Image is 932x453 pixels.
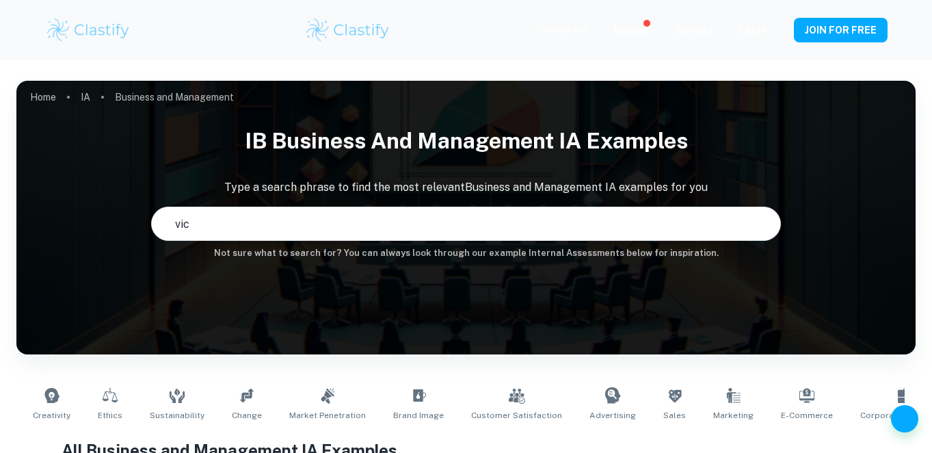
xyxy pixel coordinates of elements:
a: IA [81,88,90,107]
h1: IB Business and Management IA examples [16,119,916,163]
span: Creativity [33,409,70,422]
img: Clastify logo [45,16,132,44]
span: Market Penetration [289,409,366,422]
a: Login [740,25,767,36]
button: JOIN FOR FREE [794,18,888,42]
span: E-commerce [781,409,833,422]
input: E.g. tech company expansion, marketing strategies, motivation theories... [152,205,754,243]
span: Customer Satisfaction [471,409,562,422]
span: Marketing [713,409,754,422]
span: Brand Image [393,409,444,422]
a: Schools [674,25,713,36]
a: Home [30,88,56,107]
h6: Not sure what to search for? You can always look through our example Internal Assessments below f... [16,246,916,260]
p: Type a search phrase to find the most relevant Business and Management IA examples for you [16,179,916,196]
span: Sales [663,409,686,422]
p: Review [614,23,647,38]
p: Exemplars [537,22,587,37]
span: Sustainability [150,409,204,422]
img: Clastify logo [304,16,391,44]
button: Help and Feedback [891,405,918,432]
p: Business and Management [115,90,234,105]
span: Ethics [98,409,122,422]
span: Change [232,409,262,422]
button: Search [760,218,771,229]
span: Advertising [589,409,636,422]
